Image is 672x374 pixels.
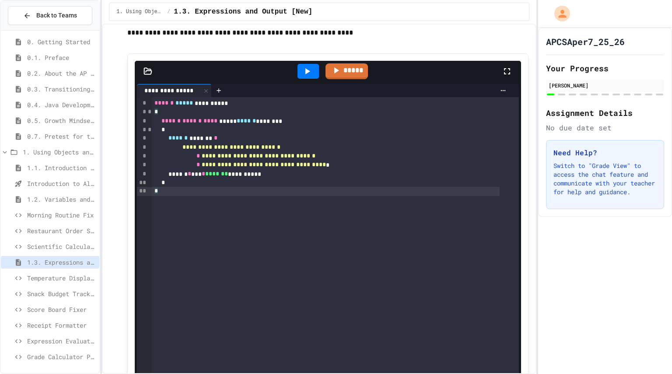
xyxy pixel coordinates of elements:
[27,195,96,204] span: 1.2. Variables and Data Types
[546,35,625,48] h1: APCSAper7_25_26
[27,242,96,251] span: Scientific Calculator
[27,352,96,361] span: Grade Calculator Pro
[27,273,96,283] span: Temperature Display Fix
[27,336,96,346] span: Expression Evaluator Fix
[546,62,664,74] h2: Your Progress
[27,116,96,125] span: 0.5. Growth Mindset and Pair Programming
[27,226,96,235] span: Restaurant Order System
[27,289,96,298] span: Snack Budget Tracker
[27,132,96,141] span: 0.7. Pretest for the AP CSA Exam
[27,210,96,220] span: Morning Routine Fix
[27,258,96,267] span: 1.3. Expressions and Output [New]
[8,6,92,25] button: Back to Teams
[27,37,96,46] span: 0. Getting Started
[545,3,572,24] div: My Account
[27,69,96,78] span: 0.2. About the AP CSA Exam
[553,161,657,196] p: Switch to "Grade View" to access the chat feature and communicate with your teacher for help and ...
[23,147,96,157] span: 1. Using Objects and Methods
[116,8,164,15] span: 1. Using Objects and Methods
[549,81,661,89] div: [PERSON_NAME]
[546,122,664,133] div: No due date set
[27,321,96,330] span: Receipt Formatter
[27,53,96,62] span: 0.1. Preface
[27,305,96,314] span: Score Board Fixer
[27,100,96,109] span: 0.4. Java Development Environments
[546,107,664,119] h2: Assignment Details
[553,147,657,158] h3: Need Help?
[36,11,77,20] span: Back to Teams
[27,163,96,172] span: 1.1. Introduction to Algorithms, Programming, and Compilers
[167,8,170,15] span: /
[27,179,96,188] span: Introduction to Algorithms, Programming, and Compilers
[27,84,96,94] span: 0.3. Transitioning from AP CSP to AP CSA
[174,7,312,17] span: 1.3. Expressions and Output [New]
